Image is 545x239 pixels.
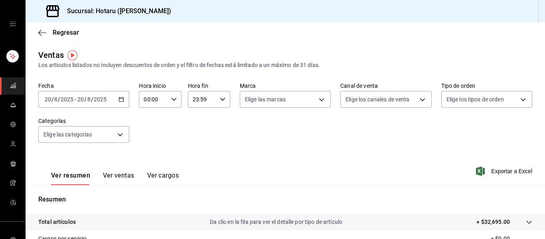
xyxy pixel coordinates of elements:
[476,218,510,226] p: + $32,695.00
[84,96,87,103] span: /
[210,218,342,226] p: Da clic en la fila para ver el detalle por tipo de artículo
[44,96,51,103] input: --
[340,83,431,89] label: Canal de venta
[478,166,532,176] button: Exportar a Excel
[139,83,181,89] label: Hora inicio
[51,96,54,103] span: /
[93,96,107,103] input: ----
[346,95,409,103] span: Elige los canales de venta
[38,29,79,36] button: Regresar
[103,172,134,185] button: Ver ventas
[38,118,129,124] label: Categorías
[38,61,532,69] div: Los artículos listados no incluyen descuentos de orden y el filtro de fechas está limitado a un m...
[61,6,171,16] h3: Sucursal: Hotaru ([PERSON_NAME])
[54,96,58,103] input: --
[75,96,76,103] span: -
[188,83,230,89] label: Hora fin
[53,29,79,36] span: Regresar
[58,96,60,103] span: /
[10,21,16,27] button: open drawer
[51,172,90,185] button: Ver resumen
[245,95,286,103] span: Elige las marcas
[67,50,77,60] img: Tooltip marker
[441,83,532,89] label: Tipo de orden
[38,195,532,204] p: Resumen
[240,83,331,89] label: Marca
[147,172,179,185] button: Ver cargos
[446,95,504,103] span: Elige los tipos de orden
[51,172,179,185] div: navigation tabs
[38,49,64,61] div: Ventas
[87,96,91,103] input: --
[60,96,74,103] input: ----
[38,218,76,226] p: Total artículos
[77,96,84,103] input: --
[91,96,93,103] span: /
[38,83,129,89] label: Fecha
[43,130,92,138] span: Elige las categorías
